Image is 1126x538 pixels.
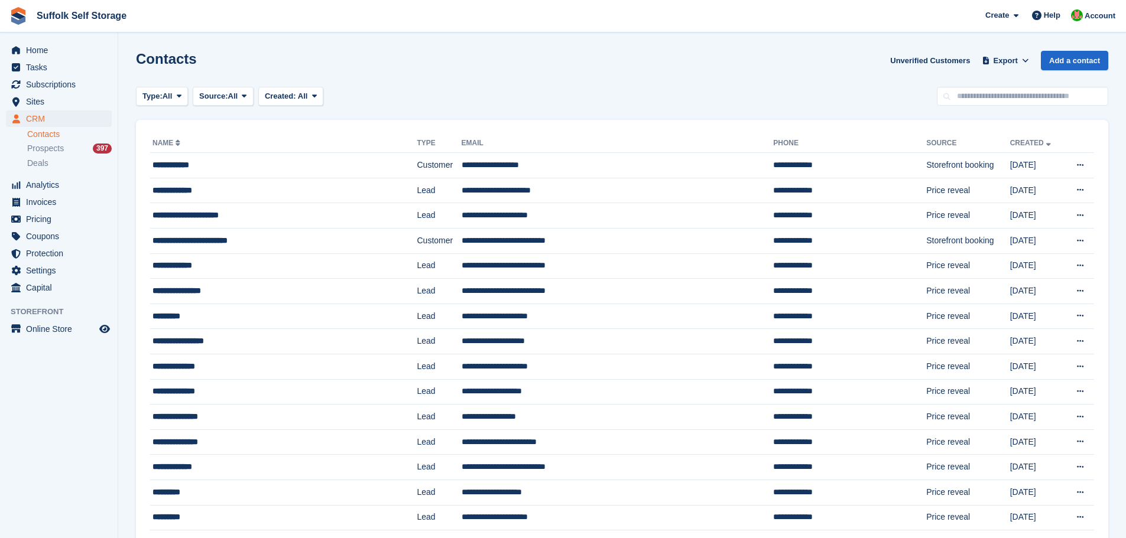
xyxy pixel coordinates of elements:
[6,321,112,337] a: menu
[926,279,1010,304] td: Price reveal
[417,203,462,229] td: Lead
[1010,178,1063,203] td: [DATE]
[1010,329,1063,354] td: [DATE]
[417,405,462,430] td: Lead
[26,194,97,210] span: Invoices
[26,262,97,279] span: Settings
[1044,9,1060,21] span: Help
[1010,304,1063,329] td: [DATE]
[6,59,112,76] a: menu
[26,321,97,337] span: Online Store
[926,480,1010,505] td: Price reveal
[265,92,296,100] span: Created:
[926,429,1010,455] td: Price reveal
[298,92,308,100] span: All
[1010,153,1063,178] td: [DATE]
[27,157,112,169] a: Deals
[26,177,97,193] span: Analytics
[985,9,1009,21] span: Create
[926,379,1010,405] td: Price reveal
[417,279,462,304] td: Lead
[462,134,774,153] th: Email
[26,245,97,262] span: Protection
[1010,455,1063,480] td: [DATE]
[9,7,27,25] img: stora-icon-8386f47178a22dfd0bd8f6a31ec36ba5ce8667c1dd55bd0f319d3a0aa187defe.svg
[1010,505,1063,530] td: [DATE]
[417,153,462,178] td: Customer
[6,110,112,127] a: menu
[6,262,112,279] a: menu
[1010,429,1063,455] td: [DATE]
[1010,480,1063,505] td: [DATE]
[926,253,1010,279] td: Price reveal
[27,129,112,140] a: Contacts
[26,110,97,127] span: CRM
[27,142,112,155] a: Prospects 397
[926,505,1010,530] td: Price reveal
[136,51,197,67] h1: Contacts
[417,429,462,455] td: Lead
[26,93,97,110] span: Sites
[163,90,173,102] span: All
[1041,51,1108,70] a: Add a contact
[926,178,1010,203] td: Price reveal
[26,211,97,227] span: Pricing
[885,51,975,70] a: Unverified Customers
[1085,10,1115,22] span: Account
[417,329,462,354] td: Lead
[27,158,48,169] span: Deals
[228,90,238,102] span: All
[417,505,462,530] td: Lead
[417,304,462,329] td: Lead
[199,90,228,102] span: Source:
[32,6,131,25] a: Suffolk Self Storage
[26,42,97,58] span: Home
[98,322,112,336] a: Preview store
[193,87,254,106] button: Source: All
[417,354,462,379] td: Lead
[6,93,112,110] a: menu
[417,228,462,253] td: Customer
[1010,139,1053,147] a: Created
[142,90,163,102] span: Type:
[1010,379,1063,405] td: [DATE]
[417,178,462,203] td: Lead
[979,51,1031,70] button: Export
[926,153,1010,178] td: Storefront booking
[773,134,926,153] th: Phone
[1010,405,1063,430] td: [DATE]
[926,329,1010,354] td: Price reveal
[417,134,462,153] th: Type
[11,306,118,318] span: Storefront
[6,42,112,58] a: menu
[258,87,323,106] button: Created: All
[417,253,462,279] td: Lead
[1010,203,1063,229] td: [DATE]
[136,87,188,106] button: Type: All
[1010,228,1063,253] td: [DATE]
[926,304,1010,329] td: Price reveal
[6,76,112,93] a: menu
[1010,253,1063,279] td: [DATE]
[417,480,462,505] td: Lead
[26,59,97,76] span: Tasks
[27,143,64,154] span: Prospects
[152,139,183,147] a: Name
[6,245,112,262] a: menu
[6,194,112,210] a: menu
[1010,354,1063,379] td: [DATE]
[6,228,112,244] a: menu
[26,228,97,244] span: Coupons
[926,134,1010,153] th: Source
[417,379,462,405] td: Lead
[926,455,1010,480] td: Price reveal
[6,177,112,193] a: menu
[26,279,97,296] span: Capital
[26,76,97,93] span: Subscriptions
[417,455,462,480] td: Lead
[994,55,1018,67] span: Export
[6,211,112,227] a: menu
[926,203,1010,229] td: Price reveal
[6,279,112,296] a: menu
[926,228,1010,253] td: Storefront booking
